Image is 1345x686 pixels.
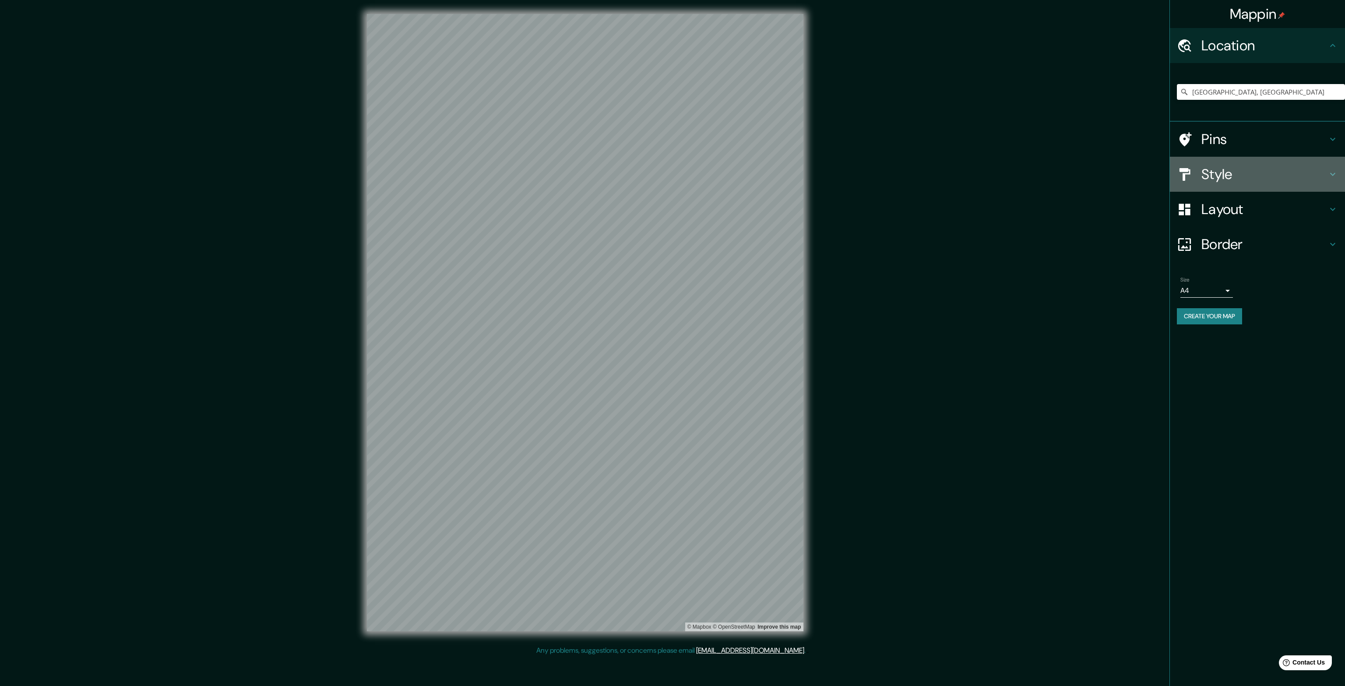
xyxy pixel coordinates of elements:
[367,14,803,631] canvas: Map
[1201,236,1327,253] h4: Border
[1201,165,1327,183] h4: Style
[1267,652,1335,676] iframe: Help widget launcher
[1177,84,1345,100] input: Pick your city or area
[806,645,807,656] div: .
[1201,130,1327,148] h4: Pins
[713,624,755,630] a: OpenStreetMap
[1278,12,1285,19] img: pin-icon.png
[1170,122,1345,157] div: Pins
[696,646,804,655] a: [EMAIL_ADDRESS][DOMAIN_NAME]
[1170,192,1345,227] div: Layout
[1180,284,1233,298] div: A4
[1201,37,1327,54] h4: Location
[687,624,711,630] a: Mapbox
[1170,28,1345,63] div: Location
[757,624,801,630] a: Map feedback
[1177,308,1242,324] button: Create your map
[1230,5,1285,23] h4: Mappin
[1170,157,1345,192] div: Style
[1180,276,1190,284] label: Size
[536,645,806,656] p: Any problems, suggestions, or concerns please email .
[1170,227,1345,262] div: Border
[1201,201,1327,218] h4: Layout
[807,645,809,656] div: .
